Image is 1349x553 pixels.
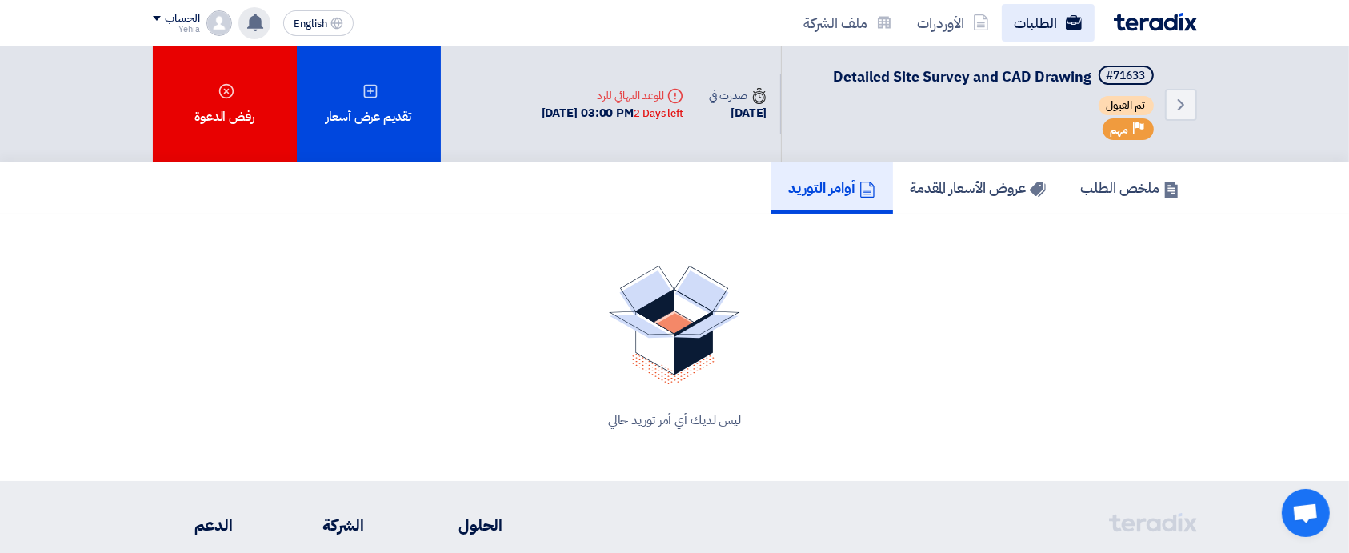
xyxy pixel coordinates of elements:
div: Yehia [153,25,200,34]
div: تقديم عرض أسعار [297,46,441,162]
li: الحلول [412,513,502,537]
img: No Quotations Found! [609,266,740,385]
div: صدرت في [709,87,767,104]
button: English [283,10,354,36]
h5: ملخص الطلب [1081,178,1179,197]
div: رفض الدعوة [153,46,297,162]
a: أوامر التوريد [771,162,893,214]
li: الدعم [153,513,234,537]
span: تم القبول [1099,96,1154,115]
div: #71633 [1107,70,1146,82]
a: عروض الأسعار المقدمة [893,162,1063,214]
span: مهم [1111,122,1129,138]
li: الشركة [281,513,364,537]
div: ليس لديك أي أمر توريد حالي [172,411,1178,430]
a: الأوردرات [905,4,1002,42]
h5: عروض الأسعار المقدمة [911,178,1046,197]
a: الطلبات [1002,4,1095,42]
div: Open chat [1282,489,1330,537]
span: English [294,18,327,30]
h5: أوامر التوريد [789,178,875,197]
div: 2 Days left [634,106,683,122]
a: ملخص الطلب [1063,162,1197,214]
a: ملف الشركة [791,4,905,42]
div: الحساب [166,12,200,26]
div: [DATE] [709,104,767,122]
img: profile_test.png [206,10,232,36]
h5: Detailed Site Survey and CAD Drawing [834,66,1157,88]
span: Detailed Site Survey and CAD Drawing [834,66,1092,87]
div: [DATE] 03:00 PM [542,104,683,122]
img: Teradix logo [1114,13,1197,31]
div: الموعد النهائي للرد [542,87,683,104]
